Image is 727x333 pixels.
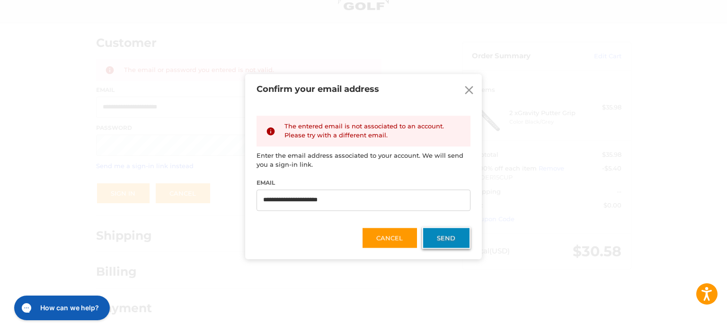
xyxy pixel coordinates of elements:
[284,122,461,140] div: The entered email is not associated to an account. Please try with a different email.
[257,151,470,170] p: Enter the email address associated to your account. We will send you a sign-in link.
[257,179,470,187] label: Email
[422,227,470,249] button: Send
[362,227,418,249] button: Cancel
[257,84,470,95] h2: Confirm your email address
[9,292,112,324] iframe: Gorgias live chat messenger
